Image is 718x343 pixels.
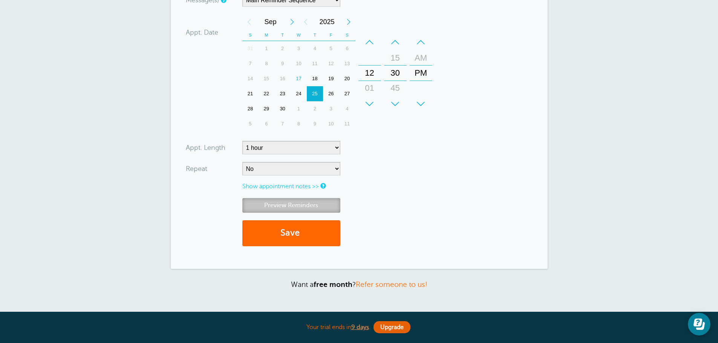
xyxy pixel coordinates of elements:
[307,41,323,56] div: Thursday, September 4
[307,86,323,101] div: 25
[323,86,339,101] div: 26
[274,116,291,131] div: Tuesday, October 7
[386,81,404,96] div: 45
[242,41,259,56] div: Sunday, August 31
[242,86,259,101] div: Sunday, September 21
[242,41,259,56] div: 31
[339,56,355,71] div: 13
[307,29,323,41] th: T
[339,101,355,116] div: Saturday, October 4
[291,56,307,71] div: 10
[323,29,339,41] th: F
[242,101,259,116] div: Sunday, September 28
[186,144,225,151] label: Appt. Length
[258,41,274,56] div: Monday, September 1
[342,14,355,29] div: Next Year
[307,56,323,71] div: Thursday, September 11
[323,116,339,131] div: Friday, October 10
[307,56,323,71] div: 11
[242,71,259,86] div: 14
[339,116,355,131] div: Saturday, October 11
[274,71,291,86] div: 16
[339,101,355,116] div: 4
[291,116,307,131] div: 8
[339,56,355,71] div: Saturday, September 13
[291,71,307,86] div: Today, Wednesday, September 17
[320,183,325,188] a: Notes are for internal use only, and are not visible to your clients.
[358,35,381,111] div: Hours
[323,56,339,71] div: Friday, September 12
[186,29,218,36] label: Appt. Date
[291,101,307,116] div: Wednesday, October 1
[285,14,299,29] div: Next Month
[274,71,291,86] div: Tuesday, September 16
[323,41,339,56] div: 5
[339,116,355,131] div: 11
[351,324,369,331] a: 9 days
[258,86,274,101] div: 22
[171,319,548,335] div: Your trial ends in .
[412,50,430,66] div: AM
[307,71,323,86] div: Thursday, September 18
[339,86,355,101] div: 27
[242,183,319,190] a: Show appointment notes >>
[291,71,307,86] div: 17
[307,116,323,131] div: 9
[323,71,339,86] div: Friday, September 19
[688,313,710,335] iframe: Resource center
[274,86,291,101] div: 23
[312,14,342,29] span: 2025
[323,41,339,56] div: Friday, September 5
[291,41,307,56] div: 3
[274,86,291,101] div: Tuesday, September 23
[339,29,355,41] th: S
[274,41,291,56] div: Tuesday, September 2
[242,14,256,29] div: Previous Month
[242,198,340,213] a: Preview Reminders
[242,86,259,101] div: 21
[323,101,339,116] div: 3
[291,86,307,101] div: 24
[258,116,274,131] div: Monday, October 6
[242,116,259,131] div: 5
[323,86,339,101] div: Friday, September 26
[242,56,259,71] div: Sunday, September 7
[274,101,291,116] div: 30
[339,86,355,101] div: Saturday, September 27
[242,220,340,246] button: Save
[274,29,291,41] th: T
[384,35,407,111] div: Minutes
[374,321,410,333] a: Upgrade
[258,71,274,86] div: 15
[242,56,259,71] div: 7
[242,71,259,86] div: Sunday, September 14
[307,86,323,101] div: Thursday, September 25
[339,71,355,86] div: Saturday, September 20
[258,101,274,116] div: Monday, September 29
[274,101,291,116] div: Tuesday, September 30
[323,71,339,86] div: 19
[274,56,291,71] div: 9
[258,41,274,56] div: 1
[307,101,323,116] div: Thursday, October 2
[258,56,274,71] div: Monday, September 8
[361,96,379,111] div: 02
[339,71,355,86] div: 20
[242,116,259,131] div: Sunday, October 5
[256,14,285,29] span: September
[386,66,404,81] div: 30
[386,50,404,66] div: 15
[258,56,274,71] div: 8
[258,101,274,116] div: 29
[299,14,312,29] div: Previous Year
[274,116,291,131] div: 7
[291,41,307,56] div: Wednesday, September 3
[274,41,291,56] div: 2
[412,66,430,81] div: PM
[291,56,307,71] div: Wednesday, September 10
[323,56,339,71] div: 12
[242,29,259,41] th: S
[291,116,307,131] div: Wednesday, October 8
[339,41,355,56] div: Saturday, September 6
